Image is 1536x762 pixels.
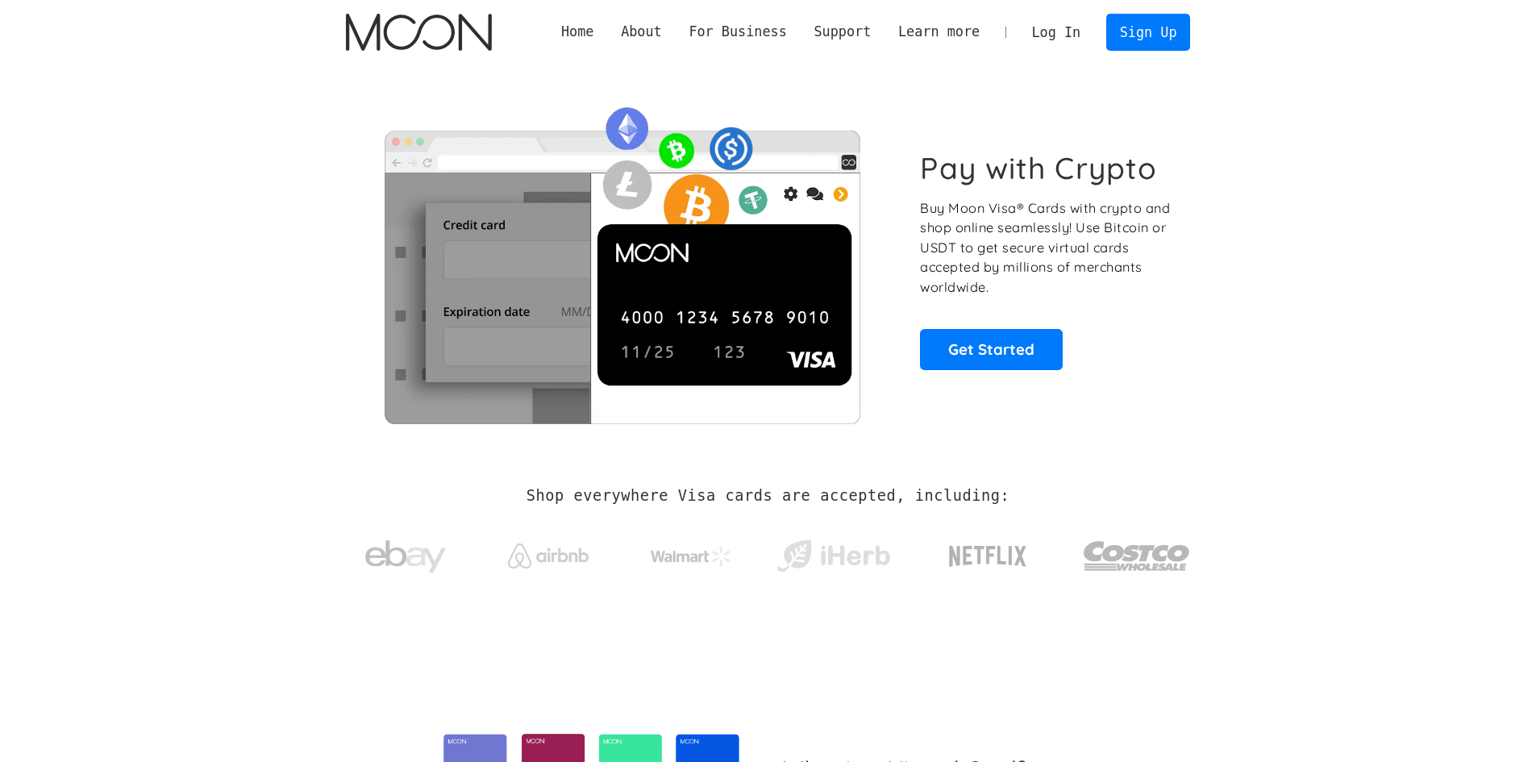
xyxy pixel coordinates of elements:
a: Costco [1083,510,1191,594]
img: Costco [1083,526,1191,586]
div: Learn more [898,22,980,42]
div: Learn more [885,22,993,42]
h2: Shop everywhere Visa cards are accepted, including: [527,487,1009,505]
a: ebay [346,515,466,590]
img: Moon Logo [346,14,492,51]
img: iHerb [773,535,893,577]
a: home [346,14,492,51]
a: Home [547,22,607,42]
a: Walmart [631,531,751,574]
a: Airbnb [488,527,608,577]
h1: Pay with Crypto [920,150,1157,186]
p: Buy Moon Visa® Cards with crypto and shop online seamlessly! Use Bitcoin or USDT to get secure vi... [920,198,1172,298]
a: Get Started [920,329,1063,369]
div: About [607,22,675,42]
a: Log In [1018,15,1094,50]
img: ebay [365,531,446,582]
a: Netflix [916,520,1060,585]
div: Support [814,22,871,42]
img: Walmart [651,547,731,566]
div: About [621,22,662,42]
img: Moon Cards let you spend your crypto anywhere Visa is accepted. [346,96,898,423]
div: For Business [689,22,786,42]
div: For Business [676,22,801,42]
img: Netflix [947,536,1028,577]
img: Airbnb [508,543,589,568]
div: Support [801,22,885,42]
a: Sign Up [1106,14,1190,50]
a: iHerb [773,519,893,585]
